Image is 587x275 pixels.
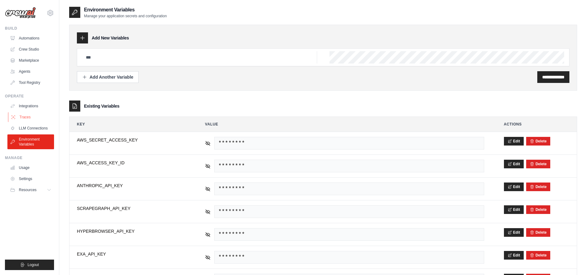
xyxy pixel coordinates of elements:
[198,117,492,132] th: Value
[84,103,119,109] h3: Existing Variables
[77,183,185,189] span: ANTHROPIC_API_KEY
[5,155,54,160] div: Manage
[7,185,54,195] button: Resources
[504,228,524,237] button: Edit
[7,78,54,88] a: Tool Registry
[69,117,193,132] th: Key
[504,205,524,214] button: Edit
[7,163,54,173] a: Usage
[27,262,39,267] span: Logout
[77,251,185,257] span: EXA_API_KEY
[5,26,54,31] div: Build
[530,162,547,166] button: Delete
[530,139,547,144] button: Delete
[5,260,54,270] button: Logout
[7,55,54,65] a: Marketplace
[530,230,547,235] button: Delete
[5,7,36,19] img: Logo
[77,137,185,143] span: AWS_SECRET_ACCESS_KEY
[7,123,54,133] a: LLM Connections
[7,67,54,76] a: Agents
[497,117,577,132] th: Actions
[530,207,547,212] button: Delete
[77,71,139,83] button: Add Another Variable
[8,112,55,122] a: Traces
[77,160,185,166] span: AWS_ACCESS_KEY_ID
[7,134,54,149] a: Environment Variables
[77,205,185,211] span: SCRAPEGRAPH_API_KEY
[92,35,129,41] h3: Add New Variables
[530,184,547,189] button: Delete
[82,74,133,80] div: Add Another Variable
[7,101,54,111] a: Integrations
[504,137,524,146] button: Edit
[530,253,547,258] button: Delete
[84,14,167,18] p: Manage your application secrets and configuration
[504,251,524,260] button: Edit
[77,228,185,234] span: HYPERBROWSER_API_KEY
[19,187,36,192] span: Resources
[84,6,167,14] h2: Environment Variables
[5,94,54,99] div: Operate
[7,174,54,184] a: Settings
[7,44,54,54] a: Crew Studio
[504,183,524,191] button: Edit
[7,33,54,43] a: Automations
[504,160,524,168] button: Edit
